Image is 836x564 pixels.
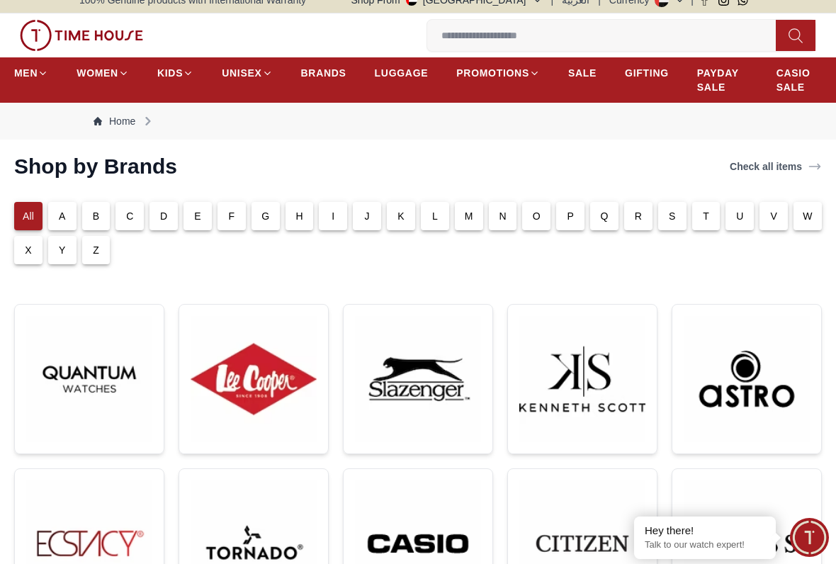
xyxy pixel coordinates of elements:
p: B [93,209,100,223]
a: Home [94,114,135,128]
p: I [332,209,334,223]
a: Check all items [727,157,825,176]
span: UNISEX [222,66,261,80]
img: ... [355,316,481,442]
a: KIDS [157,60,193,86]
a: MEN [14,60,48,86]
span: GIFTING [625,66,669,80]
p: All [23,209,34,223]
img: ... [519,316,645,442]
span: MEN [14,66,38,80]
p: K [397,209,405,223]
p: N [499,209,506,223]
img: ... [20,20,143,51]
img: ... [26,316,152,442]
span: WOMEN [77,66,118,80]
a: LUGGAGE [375,60,429,86]
span: KIDS [157,66,183,80]
a: SALE [568,60,597,86]
p: C [126,209,133,223]
p: U [736,209,743,223]
a: BRANDS [301,60,346,86]
p: M [465,209,473,223]
p: L [432,209,438,223]
p: X [25,243,32,257]
p: P [567,209,574,223]
h2: Shop by Brands [14,154,177,179]
span: LUGGAGE [375,66,429,80]
img: ... [684,316,810,442]
a: PROMOTIONS [456,60,540,86]
p: F [229,209,235,223]
p: S [669,209,676,223]
p: H [295,209,303,223]
span: PROMOTIONS [456,66,529,80]
span: BRANDS [301,66,346,80]
span: SALE [568,66,597,80]
a: UNISEX [222,60,272,86]
img: ... [191,316,317,442]
span: PAYDAY SALE [697,66,748,94]
a: WOMEN [77,60,129,86]
p: G [261,209,269,223]
div: Chat Widget [790,518,829,557]
div: Hey there! [645,524,765,538]
a: GIFTING [625,60,669,86]
p: D [160,209,167,223]
a: CASIO SALE [776,60,822,100]
a: PAYDAY SALE [697,60,748,100]
p: E [194,209,201,223]
p: Y [59,243,66,257]
p: T [703,209,709,223]
p: A [59,209,66,223]
p: R [635,209,642,223]
p: O [533,209,541,223]
span: CASIO SALE [776,66,822,94]
nav: Breadcrumb [79,103,757,140]
p: V [770,209,777,223]
p: Talk to our watch expert! [645,539,765,551]
p: Z [93,243,99,257]
p: J [365,209,370,223]
p: W [803,209,812,223]
p: Q [600,209,608,223]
